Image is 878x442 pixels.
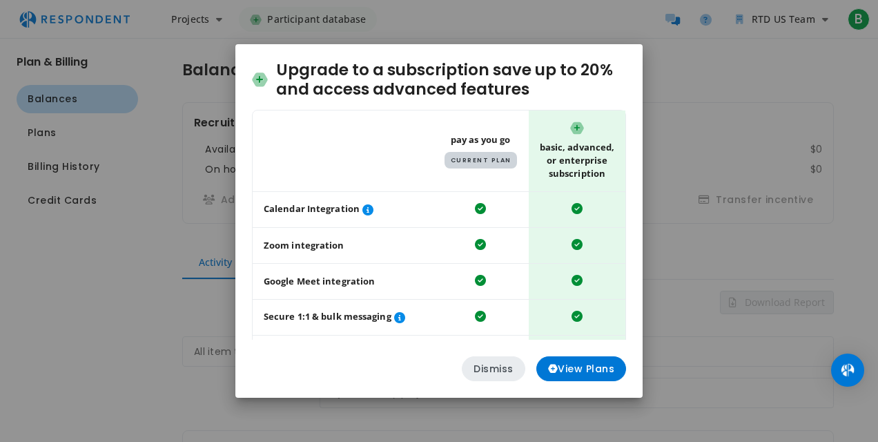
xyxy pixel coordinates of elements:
[438,133,523,169] span: Pay As You Go
[462,356,525,381] button: Dismiss
[391,309,408,326] button: Screen survey participants and ask follow-up questions to assess fit before session invitations.
[235,44,643,398] md-dialog: Upgrade to ...
[831,354,864,387] div: Open Intercom Messenger
[253,264,432,300] td: Google Meet integration
[360,202,376,218] button: Automate session scheduling with Microsoft Office or Google Calendar integration.
[253,336,432,372] td: NDA & document signing
[253,228,432,264] td: Zoom integration
[534,122,620,180] span: Basic, Advanced, or Enterprise Subscription
[445,152,517,169] span: Current Plan
[253,300,432,336] td: Secure 1:1 & bulk messaging
[548,362,615,376] span: View Plans
[252,61,626,99] h2: Upgrade to a subscription save up to 20% and access advanced features
[536,356,627,381] button: View Plans
[253,192,432,228] td: Calendar Integration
